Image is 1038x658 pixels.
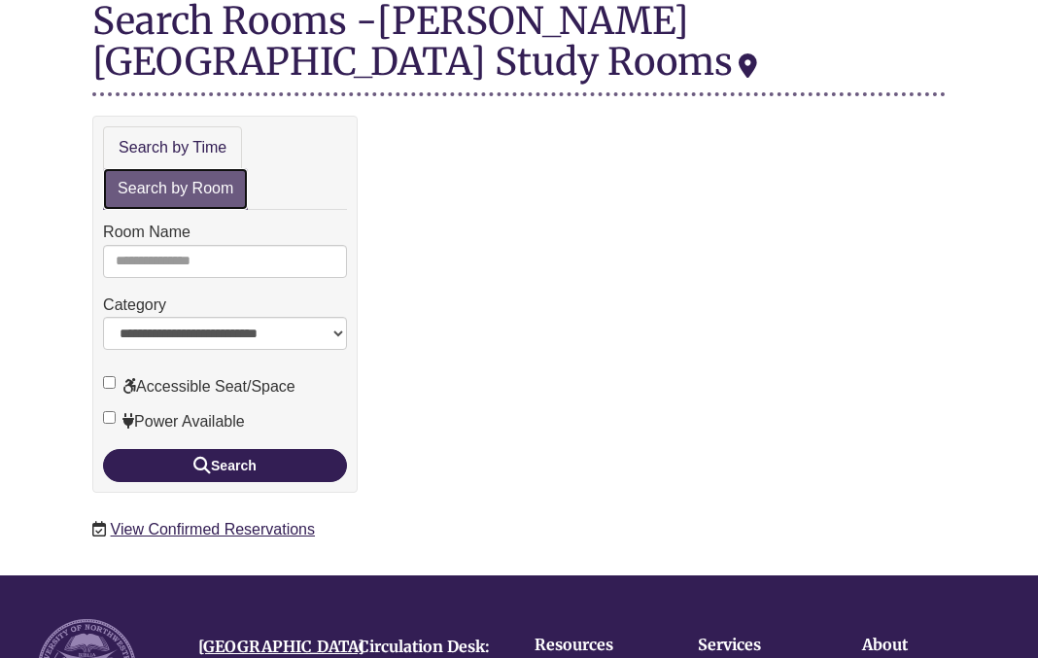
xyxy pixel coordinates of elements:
[862,637,965,654] h4: About
[103,126,242,170] a: Search by Time
[103,293,166,318] label: Category
[103,409,245,434] label: Power Available
[535,637,638,654] h4: Resources
[103,449,347,482] button: Search
[103,376,116,389] input: Accessible Seat/Space
[111,521,315,537] a: View Confirmed Reservations
[698,637,801,654] h4: Services
[103,374,295,399] label: Accessible Seat/Space
[198,637,364,656] a: [GEOGRAPHIC_DATA]
[103,411,116,424] input: Power Available
[359,639,490,656] h4: Circulation Desk:
[103,168,248,210] a: Search by Room
[103,220,190,245] label: Room Name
